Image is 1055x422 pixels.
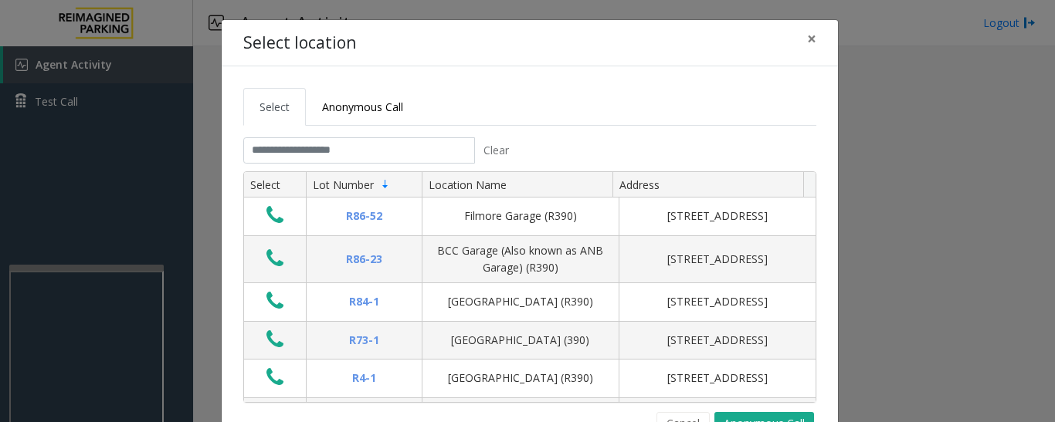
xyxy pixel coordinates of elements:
div: R4-1 [316,370,412,387]
div: R86-52 [316,208,412,225]
div: BCC Garage (Also known as ANB Garage) (R390) [432,242,609,277]
div: [STREET_ADDRESS] [629,251,806,268]
div: [STREET_ADDRESS] [629,332,806,349]
h4: Select location [243,31,356,56]
div: Data table [244,172,816,402]
div: [STREET_ADDRESS] [629,293,806,310]
button: Close [796,20,827,58]
th: Select [244,172,306,198]
div: Filmore Garage (R390) [432,208,609,225]
span: × [807,28,816,49]
div: [STREET_ADDRESS] [629,208,806,225]
span: Anonymous Call [322,100,403,114]
span: Address [619,177,660,192]
button: Clear [475,137,518,164]
div: [GEOGRAPHIC_DATA] (R390) [432,293,609,310]
div: R86-23 [316,251,412,268]
span: Sortable [379,178,392,191]
div: R84-1 [316,293,412,310]
div: [GEOGRAPHIC_DATA] (R390) [432,370,609,387]
span: Select [260,100,290,114]
span: Location Name [429,177,507,192]
div: [STREET_ADDRESS] [629,370,806,387]
span: Lot Number [313,177,374,192]
div: R73-1 [316,332,412,349]
ul: Tabs [243,88,816,126]
div: [GEOGRAPHIC_DATA] (390) [432,332,609,349]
